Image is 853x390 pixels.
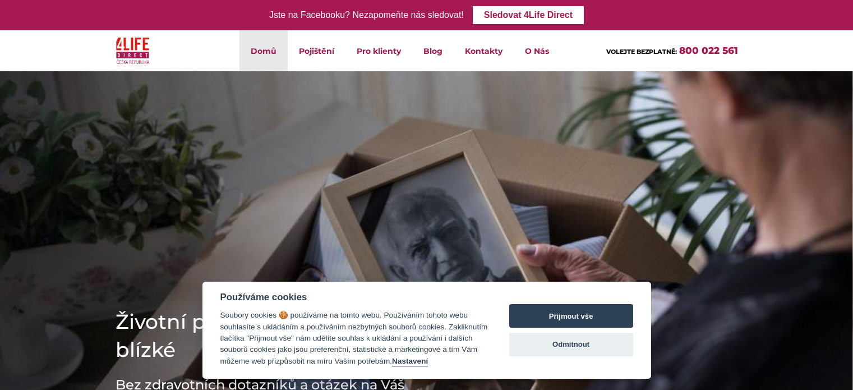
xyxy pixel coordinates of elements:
button: Přijmout vše [509,304,633,328]
button: Odmítnout [509,333,633,356]
div: Používáme cookies [220,292,488,303]
div: Soubory cookies 🍪 používáme na tomto webu. Používáním tohoto webu souhlasíte s ukládáním a použív... [220,310,488,367]
a: Sledovat 4Life Direct [473,6,584,24]
span: VOLEJTE BEZPLATNĚ: [606,48,677,56]
button: Nastavení [392,357,428,366]
div: Jste na Facebooku? Nezapomeňte nás sledovat! [269,7,464,24]
img: 4Life Direct Česká republika logo [116,35,150,67]
a: Kontakty [454,30,514,71]
a: 800 022 561 [679,45,738,56]
h1: Životní pojištění Jistota pro mé blízké [116,308,452,364]
a: Domů [239,30,288,71]
a: Blog [412,30,454,71]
